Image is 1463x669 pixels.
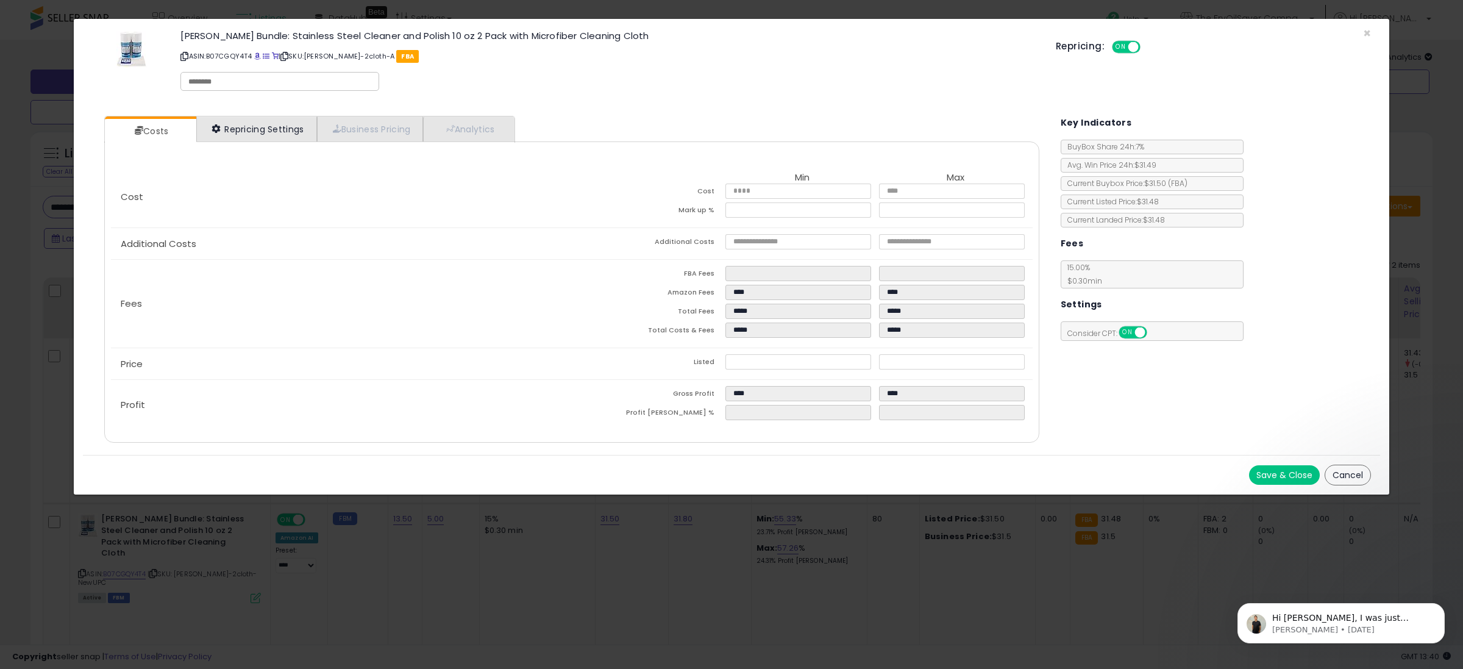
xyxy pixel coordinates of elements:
[111,192,572,202] p: Cost
[879,173,1033,184] th: Max
[254,51,261,61] a: BuyBox page
[1145,327,1164,338] span: OFF
[1061,276,1102,286] span: $0.30 min
[105,119,195,143] a: Costs
[572,234,725,253] td: Additional Costs
[1249,465,1320,485] button: Save & Close
[196,116,317,141] a: Repricing Settings
[572,285,725,304] td: Amazon Fees
[1168,178,1187,188] span: ( FBA )
[1363,24,1371,42] span: ×
[572,266,725,285] td: FBA Fees
[572,354,725,373] td: Listed
[572,405,725,424] td: Profit [PERSON_NAME] %
[572,323,725,342] td: Total Costs & Fees
[111,359,572,369] p: Price
[423,116,513,141] a: Analytics
[263,51,269,61] a: All offer listings
[1139,42,1158,52] span: OFF
[317,116,424,141] a: Business Pricing
[572,202,725,221] td: Mark up %
[1061,196,1159,207] span: Current Listed Price: $31.48
[572,184,725,202] td: Cost
[396,50,419,63] span: FBA
[1120,327,1135,338] span: ON
[1061,115,1132,131] h5: Key Indicators
[1061,262,1102,286] span: 15.00 %
[111,299,572,309] p: Fees
[572,304,725,323] td: Total Fees
[1061,160,1156,170] span: Avg. Win Price 24h: $31.49
[1061,236,1084,251] h5: Fees
[572,386,725,405] td: Gross Profit
[1113,42,1128,52] span: ON
[1144,178,1187,188] span: $31.50
[116,31,147,68] img: 51siDPOAxXL._SL60_.jpg
[1219,578,1463,663] iframe: Intercom notifications message
[1325,465,1371,485] button: Cancel
[111,400,572,410] p: Profit
[725,173,879,184] th: Min
[180,31,1038,40] h3: [PERSON_NAME] Bundle: Stainless Steel Cleaner and Polish 10 oz 2 Pack with Microfiber Cleaning Cloth
[180,46,1038,66] p: ASIN: B07CGQY4T4 | SKU: [PERSON_NAME]-2cloth-A
[1061,141,1144,152] span: BuyBox Share 24h: 7%
[272,51,279,61] a: Your listing only
[1061,297,1102,312] h5: Settings
[1061,328,1163,338] span: Consider CPT:
[1056,41,1105,51] h5: Repricing:
[1061,215,1165,225] span: Current Landed Price: $31.48
[1061,178,1187,188] span: Current Buybox Price:
[111,239,572,249] p: Additional Costs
